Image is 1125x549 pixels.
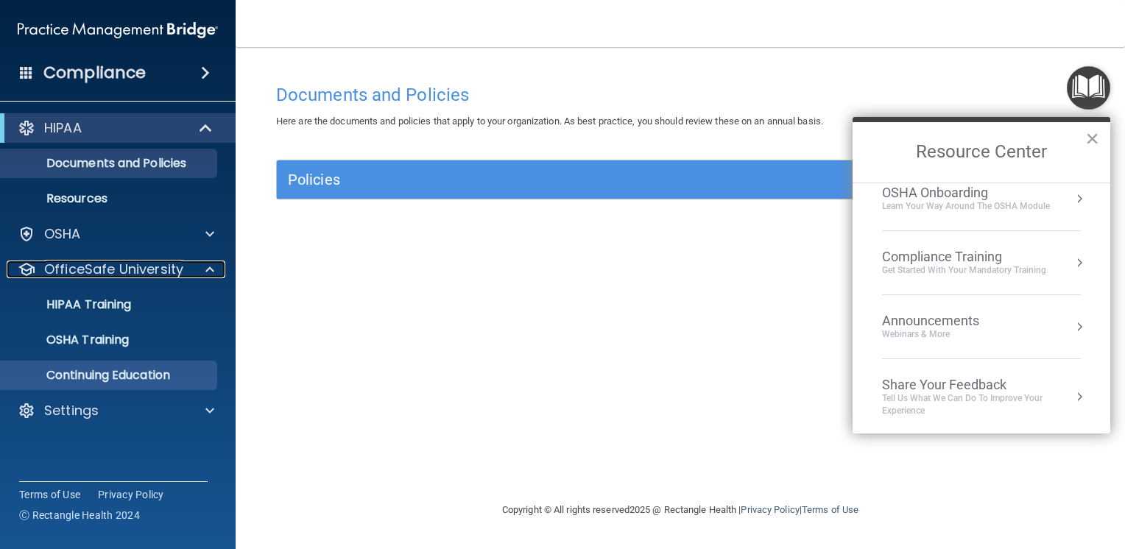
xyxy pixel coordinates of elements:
[10,156,211,171] p: Documents and Policies
[288,168,1073,191] a: Policies
[882,264,1046,277] div: Get Started with your mandatory training
[10,191,211,206] p: Resources
[18,119,214,137] a: HIPAA
[276,85,1085,105] h4: Documents and Policies
[882,392,1081,417] div: Tell Us What We Can Do to Improve Your Experience
[882,249,1046,265] div: Compliance Training
[44,225,81,243] p: OSHA
[43,63,146,83] h4: Compliance
[853,122,1110,183] h2: Resource Center
[10,297,131,312] p: HIPAA Training
[44,261,183,278] p: OfficeSafe University
[1085,127,1099,150] button: Close
[10,333,129,347] p: OSHA Training
[18,225,214,243] a: OSHA
[853,117,1110,433] div: Resource Center
[882,313,1009,329] div: Announcements
[882,328,1009,341] div: Webinars & More
[19,487,80,502] a: Terms of Use
[19,508,140,523] span: Ⓒ Rectangle Health 2024
[882,185,1050,201] div: OSHA Onboarding
[741,504,799,515] a: Privacy Policy
[1067,66,1110,110] button: Open Resource Center
[882,200,1050,213] div: Learn your way around the OSHA module
[18,15,218,45] img: PMB logo
[18,402,214,419] a: Settings
[44,402,99,419] p: Settings
[18,261,214,278] a: OfficeSafe University
[412,486,949,534] div: Copyright © All rights reserved 2025 @ Rectangle Health | |
[44,119,82,137] p: HIPAA
[98,487,164,502] a: Privacy Policy
[882,377,1081,393] div: Share Your Feedback
[288,171,871,188] h5: Policies
[802,504,858,515] a: Terms of Use
[10,368,211,383] p: Continuing Education
[276,116,823,127] span: Here are the documents and policies that apply to your organization. As best practice, you should...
